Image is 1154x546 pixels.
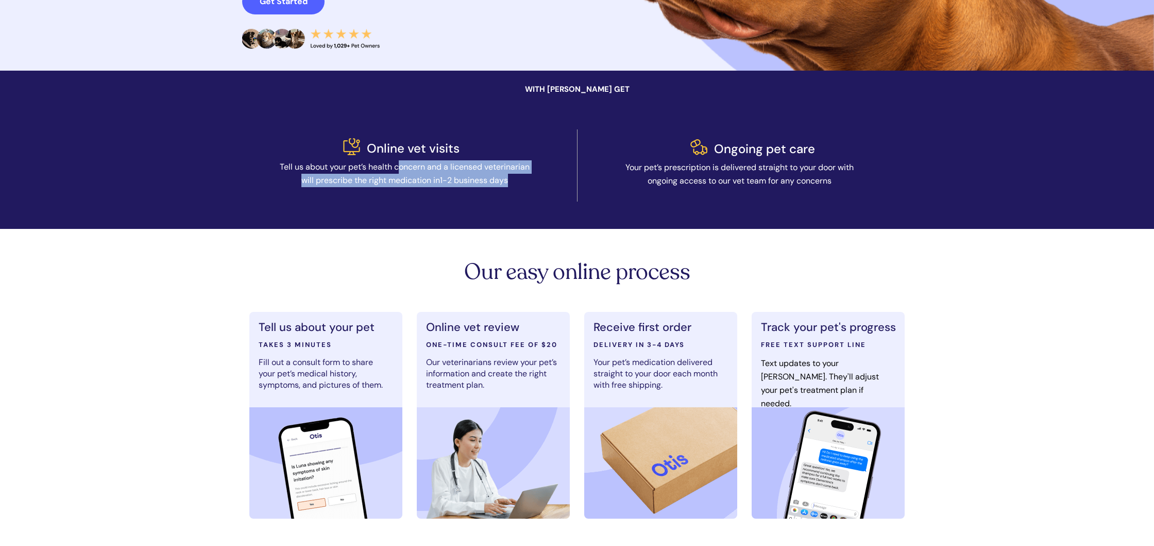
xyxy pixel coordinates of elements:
span: Text updates to your [PERSON_NAME]. They'll adjust your pet's treatment plan if needed. [761,358,879,409]
span: Your pet’s prescription is delivered straight to your door with ongoing access to our vet team fo... [625,162,854,186]
span: DELIVERY IN 3-4 DAYS [593,340,685,349]
span: ONE-TIME CONSULT FEE OF $20 [426,340,557,349]
span: Tell us about your pet’s health concern and a licensed veterinarian will prescribe the right medi... [280,161,530,186]
span: Track your pet's progress [761,320,896,335]
span: Online vet review [426,320,519,335]
span: Fill out a consult form to share your pet’s medical history, symptoms, and pictures of them. [259,357,383,390]
span: TAKES 3 MINUTES [259,340,332,349]
span: Ongoing pet care [714,141,815,157]
span: 1-2 business days [440,175,508,186]
span: Tell us about your pet [259,320,375,335]
span: WITH [PERSON_NAME] GET [525,84,630,94]
span: Online vet visits [367,140,460,156]
span: FREE TEXT SUPPORT LINE [761,340,866,349]
span: Our veterinarians review your pet’s information and create the right treatment plan. [426,357,557,390]
span: Receive first order [593,320,691,335]
span: Your pet’s medication delivered straight to your door each month with free shipping. [593,357,718,390]
span: Our easy online process [464,257,690,287]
